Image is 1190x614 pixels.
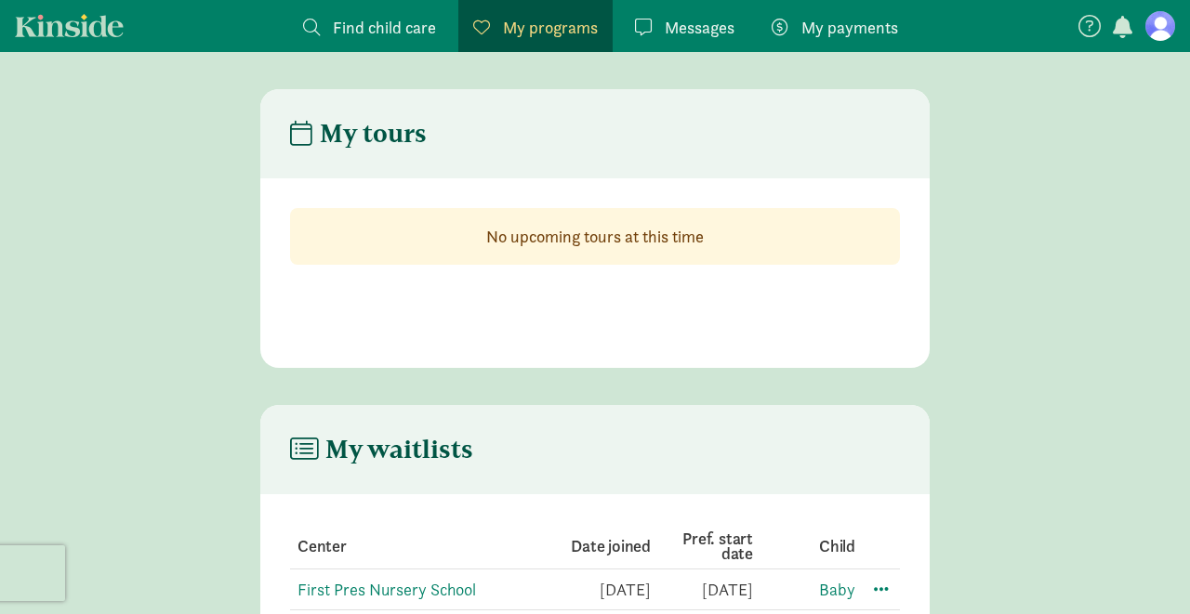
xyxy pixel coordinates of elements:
[819,579,855,600] a: Baby
[486,226,704,247] strong: No upcoming tours at this time
[549,569,651,610] td: [DATE]
[290,119,427,149] h4: My tours
[290,435,473,464] h4: My waitlists
[651,569,753,610] td: [DATE]
[15,14,124,37] a: Kinside
[753,524,855,569] th: Child
[297,579,476,600] a: First Pres Nursery School
[801,15,898,40] span: My payments
[503,15,598,40] span: My programs
[290,524,549,569] th: Center
[333,15,436,40] span: Find child care
[665,15,734,40] span: Messages
[549,524,651,569] th: Date joined
[651,524,753,569] th: Pref. start date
